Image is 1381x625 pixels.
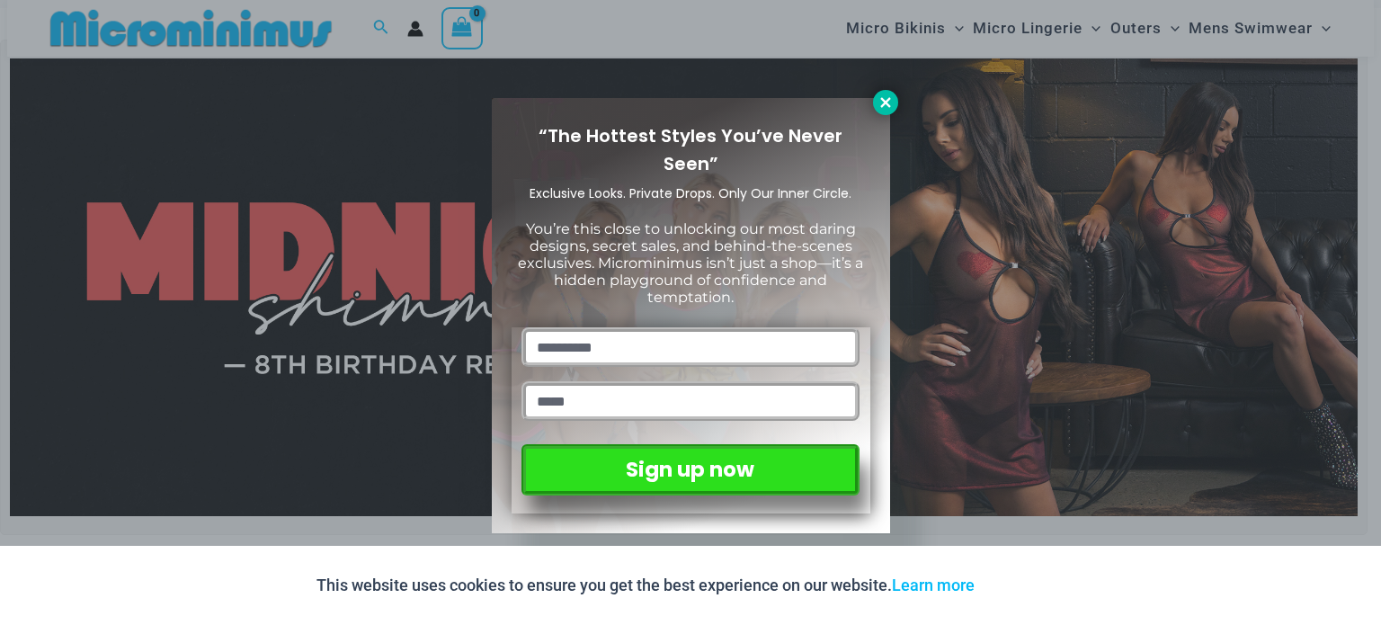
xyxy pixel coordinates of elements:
button: Close [873,90,898,115]
button: Accept [988,564,1065,607]
span: “The Hottest Styles You’ve Never Seen” [539,123,842,176]
button: Sign up now [521,444,859,496]
p: This website uses cookies to ensure you get the best experience on our website. [316,572,975,599]
a: Learn more [892,576,975,594]
span: You’re this close to unlocking our most daring designs, secret sales, and behind-the-scenes exclu... [518,220,863,307]
span: Exclusive Looks. Private Drops. Only Our Inner Circle. [530,184,851,202]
